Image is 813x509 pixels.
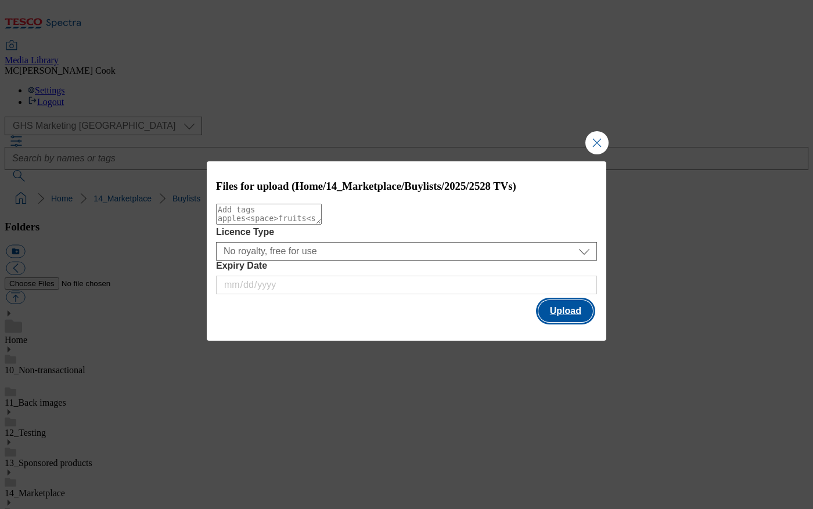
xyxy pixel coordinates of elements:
[216,261,597,271] label: Expiry Date
[216,227,597,237] label: Licence Type
[207,161,606,341] div: Modal
[538,300,593,322] button: Upload
[216,180,597,193] h3: Files for upload (Home/14_Marketplace/Buylists/2025/2528 TVs)
[585,131,609,154] button: Close Modal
